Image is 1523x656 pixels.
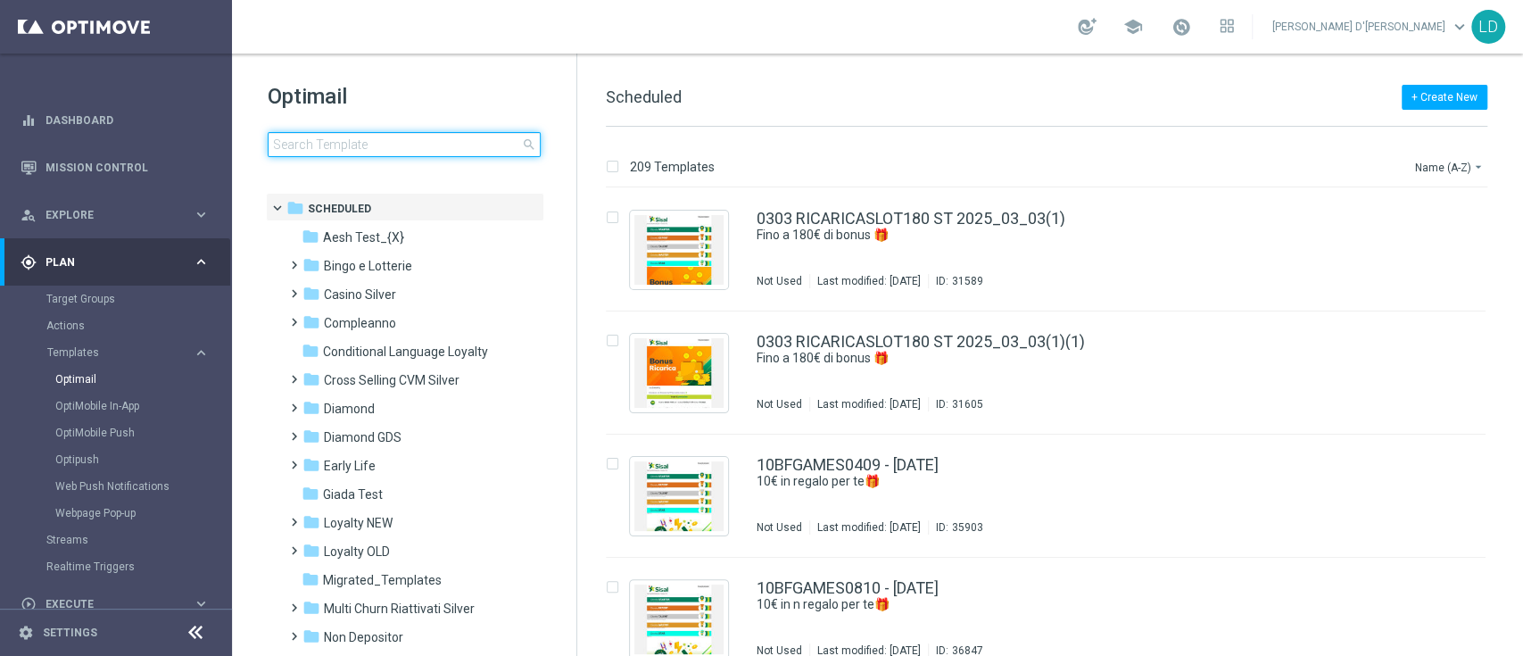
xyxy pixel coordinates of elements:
[55,479,186,494] a: Web Push Notifications
[324,429,401,445] span: Diamond GDS
[20,208,211,222] div: person_search Explore keyboard_arrow_right
[588,311,1519,435] div: Press SPACE to select this row.
[810,274,928,288] div: Last modified: [DATE]
[302,313,320,331] i: folder
[55,393,230,419] div: OptiMobile In-App
[324,515,393,531] span: Loyalty NEW
[46,599,193,610] span: Execute
[324,401,375,417] span: Diamond
[302,570,319,588] i: folder
[20,113,211,128] button: equalizer Dashboard
[20,597,211,611] button: play_circle_outline Execute keyboard_arrow_right
[952,274,983,288] div: 31589
[1271,13,1471,40] a: [PERSON_NAME] D'[PERSON_NAME]keyboard_arrow_down
[20,255,211,270] div: gps_fixed Plan keyboard_arrow_right
[46,96,210,144] a: Dashboard
[302,342,319,360] i: folder
[323,344,488,360] span: Conditional Language Loyalty
[757,473,1370,490] a: 10€ in regalo per te🎁
[757,596,1411,613] div: 10€ in n regalo per te🎁
[302,485,319,502] i: folder
[302,256,320,274] i: folder
[1402,85,1487,110] button: + Create New
[302,399,320,417] i: folder
[634,338,724,408] img: 31605.jpeg
[952,397,983,411] div: 31605
[757,227,1370,244] a: Fino a 180€ di bonus 🎁​
[757,397,802,411] div: Not Used
[757,211,1065,227] a: 0303 RICARICASLOT180 ST 2025_03_03(1)
[43,627,97,638] a: Settings
[324,629,403,645] span: Non Depositor
[606,87,682,106] span: Scheduled
[928,274,983,288] div: ID:
[46,257,193,268] span: Plan
[21,596,37,612] i: play_circle_outline
[47,347,193,358] div: Templates
[21,596,193,612] div: Execute
[55,399,186,413] a: OptiMobile In-App
[302,599,320,617] i: folder
[810,520,928,535] div: Last modified: [DATE]
[302,285,320,303] i: folder
[928,397,983,411] div: ID:
[323,486,383,502] span: Giada Test
[324,315,396,331] span: Compleanno
[55,419,230,446] div: OptiMobile Push
[20,161,211,175] button: Mission Control
[46,292,186,306] a: Target Groups
[757,520,802,535] div: Not Used
[18,625,34,641] i: settings
[55,426,186,440] a: OptiMobile Push
[193,595,210,612] i: keyboard_arrow_right
[588,435,1519,558] div: Press SPACE to select this row.
[21,144,210,191] div: Mission Control
[630,159,715,175] p: 209 Templates
[55,500,230,527] div: Webpage Pop-up
[21,96,210,144] div: Dashboard
[55,372,186,386] a: Optimail
[302,428,320,445] i: folder
[302,228,319,245] i: folder
[757,596,1370,613] a: 10€ in n regalo per te🎁
[757,350,1411,367] div: Fino a 180€ di bonus 🎁​
[55,506,186,520] a: Webpage Pop-up
[302,370,320,388] i: folder
[1450,17,1469,37] span: keyboard_arrow_down
[193,253,210,270] i: keyboard_arrow_right
[634,215,724,285] img: 31589.jpeg
[324,258,412,274] span: Bingo e Lotterie
[193,345,210,361] i: keyboard_arrow_right
[47,347,175,358] span: Templates
[302,456,320,474] i: folder
[757,334,1085,350] a: 0303 RICARICASLOT180 ST 2025_03_03(1)(1)
[324,372,459,388] span: Cross Selling CVM Silver
[46,553,230,580] div: Realtime Triggers
[302,513,320,531] i: folder
[757,473,1411,490] div: 10€ in regalo per te🎁
[268,132,541,157] input: Search Template
[193,206,210,223] i: keyboard_arrow_right
[1123,17,1143,37] span: school
[46,560,186,574] a: Realtime Triggers
[588,188,1519,311] div: Press SPACE to select this row.
[21,254,193,270] div: Plan
[1471,160,1486,174] i: arrow_drop_down
[46,286,230,312] div: Target Groups
[46,339,230,527] div: Templates
[21,207,193,223] div: Explore
[308,201,371,217] span: Scheduled
[757,227,1411,244] div: Fino a 180€ di bonus 🎁​
[46,345,211,360] button: Templates keyboard_arrow_right
[55,453,186,467] a: Optipush
[46,144,210,191] a: Mission Control
[324,544,390,560] span: Loyalty OLD
[757,580,939,596] a: 10BFGAMES0810 - [DATE]
[952,520,983,535] div: 35903
[46,527,230,553] div: Streams
[634,585,724,654] img: 36847.jpeg
[46,319,186,333] a: Actions
[286,199,304,217] i: folder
